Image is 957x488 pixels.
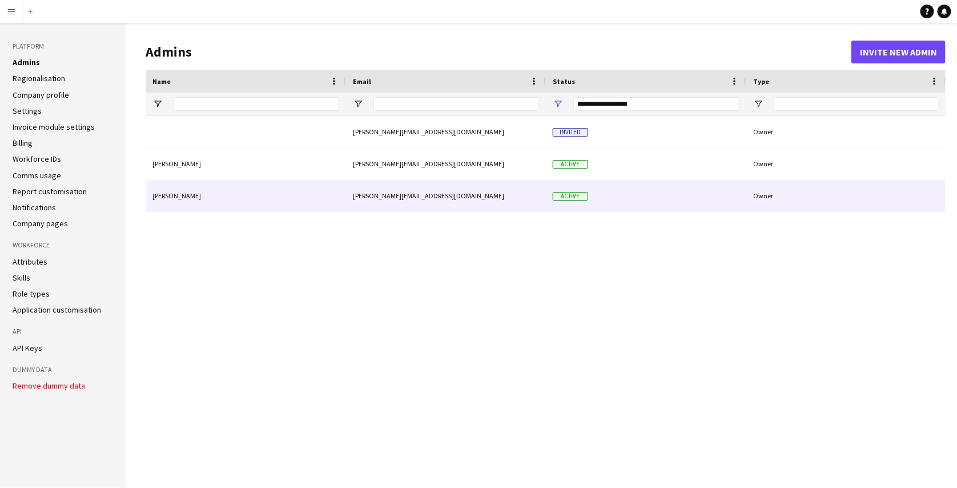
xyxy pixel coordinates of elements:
a: Invoice module settings [13,122,95,132]
a: Billing [13,138,33,148]
a: Application customisation [13,305,101,315]
button: Open Filter Menu [753,99,763,109]
h3: Platform [13,41,113,51]
div: [PERSON_NAME] [146,180,346,211]
h3: Dummy Data [13,365,113,375]
a: Company profile [13,90,69,100]
h3: API [13,326,113,337]
a: Notifications [13,202,56,213]
div: Owner [746,116,946,147]
span: Type [753,77,769,86]
button: Open Filter Menu [353,99,363,109]
a: Settings [13,106,42,116]
h3: Workforce [13,240,113,250]
div: [PERSON_NAME][EMAIL_ADDRESS][DOMAIN_NAME] [346,116,546,147]
div: [PERSON_NAME][EMAIL_ADDRESS][DOMAIN_NAME] [346,148,546,179]
a: API Keys [13,343,42,353]
a: Company pages [13,218,68,229]
input: Email Filter Input [373,97,539,111]
input: Name Filter Input [173,97,339,111]
a: Report customisation [13,186,87,197]
span: Name [152,77,171,86]
div: [PERSON_NAME] [146,148,346,179]
a: Role types [13,289,50,299]
input: Type Filter Input [774,97,939,111]
button: Open Filter Menu [152,99,163,109]
button: Open Filter Menu [553,99,563,109]
span: Email [353,77,371,86]
span: Active [553,192,588,201]
button: Remove dummy data [13,381,85,390]
a: Admins [13,57,40,67]
a: Skills [13,273,30,283]
span: Status [553,77,575,86]
a: Comms usage [13,170,61,181]
div: Owner [746,148,946,179]
span: Active [553,160,588,169]
div: Owner [746,180,946,211]
button: Invite new admin [851,41,946,63]
a: Regionalisation [13,73,65,83]
div: [PERSON_NAME][EMAIL_ADDRESS][DOMAIN_NAME] [346,180,546,211]
a: Attributes [13,257,47,267]
h1: Admins [146,43,851,61]
span: Invited [553,128,588,137]
a: Workforce IDs [13,154,61,164]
